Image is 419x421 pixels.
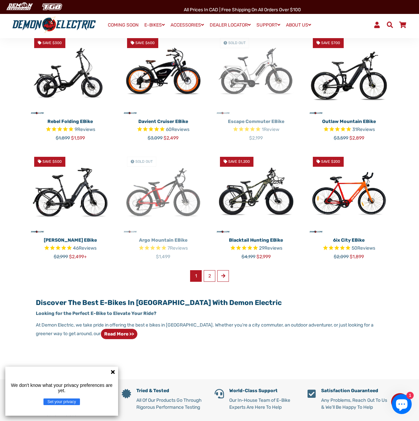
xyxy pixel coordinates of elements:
[42,159,62,164] span: Save $500
[207,20,253,30] a: DEALER LOCATOR
[215,33,298,116] a: Escape Commuter eBike - Demon Electric Sold Out
[122,33,205,116] a: Davient Cruiser eBike - Demon Electric Save $600
[29,126,112,134] span: Rated 5.0 out of 5 stars 9 reviews
[122,116,205,142] a: Davient Cruiser eBike Rated 4.8 out of 5 stars 60 reviews $3,099 $2,499
[54,254,68,260] span: $2,999
[36,298,383,307] h2: Discover the Best E-Bikes in [GEOGRAPHIC_DATA] with Demon Electric
[166,127,189,132] span: 60 reviews
[29,33,112,116] img: Rebel Folding eBike - Demon Electric
[43,398,80,405] button: Set your privacy
[122,33,205,116] img: Davient Cruiser eBike - Demon Electric
[36,322,383,339] p: At Demon Electric, we take pride in offering the best e bikes in [GEOGRAPHIC_DATA]. Whether you’r...
[75,127,95,132] span: 9 reviews
[135,159,153,164] span: Sold Out
[135,41,155,45] span: Save $600
[136,388,205,394] h5: Tried & Tested
[122,234,205,260] a: Argo Mountain eBike Rated 4.9 out of 5 stars 7 reviews $1,499
[215,33,298,116] img: Escape Commuter eBike - Demon Electric
[215,234,298,260] a: Blacktail Hunting eBike Rated 4.7 out of 5 stars 29 reviews $4,199 $2,999
[321,159,340,164] span: Save $200
[357,245,375,251] span: Reviews
[349,135,364,141] span: $2,899
[122,126,205,134] span: Rated 4.8 out of 5 stars 60 reviews
[321,41,340,45] span: Save $700
[71,135,85,141] span: $1,599
[308,151,390,234] a: 6ix City eBike - Demon Electric Save $200
[308,118,390,125] p: Outlaw Mountain eBike
[215,116,298,142] a: Escape Commuter eBike Rated 5.0 out of 5 stars 1 reviews $2,199
[10,16,98,33] img: Demon Electric logo
[284,20,314,30] a: ABOUT US
[228,41,245,45] span: Sold Out
[264,245,282,251] span: Reviews
[69,254,87,260] span: $2,499+
[104,331,134,337] strong: Read more >>
[334,254,349,260] span: $2,099
[136,397,205,411] p: All Of Our Products Go Through Rigorous Performance Testing
[148,135,163,141] span: $3,099
[256,254,271,260] span: $2,999
[229,397,298,411] p: Our In-House Team of E-Bike Experts Are Here To Help
[29,237,112,244] p: [PERSON_NAME] eBike
[249,135,263,141] span: $2,199
[29,151,112,234] img: Tronio Commuter eBike - Demon Electric
[352,245,375,251] span: 50 reviews
[122,237,205,244] p: Argo Mountain eBike
[8,383,115,393] p: We don't know what your privacy preferences are yet.
[228,159,250,164] span: Save $1,200
[308,237,390,244] p: 6ix City eBike
[352,127,375,132] span: 31 reviews
[73,245,97,251] span: 46 reviews
[79,245,97,251] span: Reviews
[229,388,298,394] h5: World-Class Support
[308,33,390,116] a: Outlaw Mountain eBike - Demon Electric Save $700
[105,21,141,30] a: COMING SOON
[242,254,255,260] span: $4,199
[334,135,348,141] span: $3,599
[390,394,414,416] inbox-online-store-chat: Shopify online store chat
[122,151,205,234] a: Argo Mountain eBike - Demon Electric Sold Out
[56,135,70,141] span: $1,899
[308,151,390,234] img: 6ix City eBike - Demon Electric
[215,151,298,234] a: Blacktail Hunting eBike - Demon Electric Save $1,200
[170,245,188,251] span: Reviews
[215,245,298,252] span: Rated 4.7 out of 5 stars 29 reviews
[215,118,298,125] p: Escape Commuter eBike
[122,151,205,234] img: Argo Mountain eBike - Demon Electric
[308,126,390,134] span: Rated 4.8 out of 5 stars 31 reviews
[262,127,279,132] span: 1 reviews
[308,245,390,252] span: Rated 4.8 out of 5 stars 50 reviews
[38,1,66,12] img: TGB Canada
[122,118,205,125] p: Davient Cruiser eBike
[29,245,112,252] span: Rated 4.6 out of 5 stars 46 reviews
[308,234,390,260] a: 6ix City eBike Rated 4.8 out of 5 stars 50 reviews $2,099 $1,899
[29,118,112,125] p: Rebel Folding eBike
[190,270,202,282] span: 1
[36,311,156,316] strong: Looking for the Perfect E-Bike to Elevate Your Ride?
[264,127,279,132] span: Review
[164,135,178,141] span: $2,499
[357,127,375,132] span: Reviews
[215,151,298,234] img: Blacktail Hunting eBike - Demon Electric
[215,126,298,134] span: Rated 5.0 out of 5 stars 1 reviews
[308,116,390,142] a: Outlaw Mountain eBike Rated 4.8 out of 5 stars 31 reviews $3,599 $2,899
[259,245,282,251] span: 29 reviews
[122,245,205,252] span: Rated 4.9 out of 5 stars 7 reviews
[350,254,364,260] span: $1,899
[321,397,390,411] p: Any Problems, Reach Out To Us & We'll Be Happy To Help
[42,41,62,45] span: Save $300
[215,237,298,244] p: Blacktail Hunting eBike
[321,388,390,394] h5: Satisfaction Guaranteed
[142,20,167,30] a: E-BIKES
[168,20,206,30] a: ACCESSORIES
[29,33,112,116] a: Rebel Folding eBike - Demon Electric Save $300
[156,254,170,260] span: $1,499
[254,20,283,30] a: SUPPORT
[29,234,112,260] a: [PERSON_NAME] eBike Rated 4.6 out of 5 stars 46 reviews $2,999 $2,499+
[184,7,301,13] span: All Prices in CAD | Free shipping on all orders over $100
[172,127,189,132] span: Reviews
[308,33,390,116] img: Outlaw Mountain eBike - Demon Electric
[77,127,95,132] span: Reviews
[29,116,112,142] a: Rebel Folding eBike Rated 5.0 out of 5 stars 9 reviews $1,899 $1,599
[29,151,112,234] a: Tronio Commuter eBike - Demon Electric Save $500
